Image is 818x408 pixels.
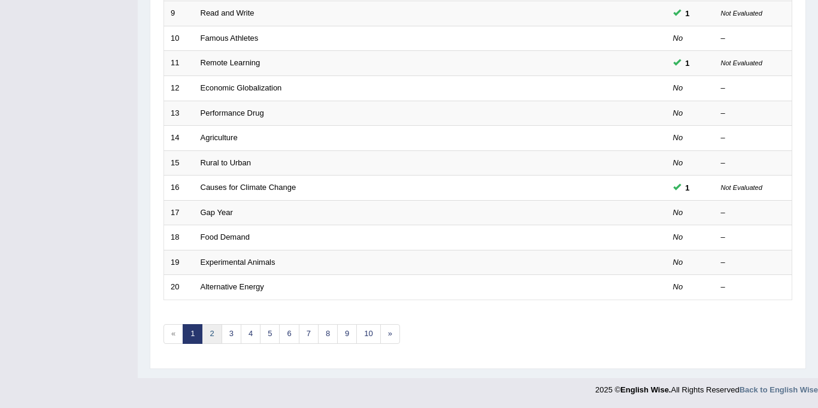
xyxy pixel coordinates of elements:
[721,10,762,17] small: Not Evaluated
[673,158,683,167] em: No
[673,258,683,267] em: No
[164,176,194,201] td: 16
[673,34,683,43] em: No
[673,108,683,117] em: No
[673,83,683,92] em: No
[164,250,194,275] td: 19
[673,208,683,217] em: No
[318,324,338,344] a: 8
[201,8,255,17] a: Read and Write
[721,232,786,243] div: –
[222,324,241,344] a: 3
[279,324,299,344] a: 6
[164,225,194,250] td: 18
[721,158,786,169] div: –
[201,108,264,117] a: Performance Drug
[202,324,222,344] a: 2
[164,101,194,126] td: 13
[721,207,786,219] div: –
[740,385,818,394] a: Back to English Wise
[164,150,194,176] td: 15
[673,133,683,142] em: No
[337,324,357,344] a: 9
[380,324,400,344] a: »
[681,57,695,69] span: You can still take this question
[201,158,252,167] a: Rural to Urban
[201,232,250,241] a: Food Demand
[201,34,259,43] a: Famous Athletes
[721,282,786,293] div: –
[681,182,695,194] span: You can still take this question
[164,275,194,300] td: 20
[201,258,275,267] a: Experimental Animals
[721,108,786,119] div: –
[721,59,762,67] small: Not Evaluated
[201,83,282,92] a: Economic Globalization
[201,183,296,192] a: Causes for Climate Change
[164,51,194,76] td: 11
[164,126,194,151] td: 14
[721,132,786,144] div: –
[260,324,280,344] a: 5
[201,282,264,291] a: Alternative Energy
[201,208,233,217] a: Gap Year
[201,133,238,142] a: Agriculture
[721,257,786,268] div: –
[620,385,671,394] strong: English Wise.
[164,1,194,26] td: 9
[183,324,202,344] a: 1
[595,378,818,395] div: 2025 © All Rights Reserved
[299,324,319,344] a: 7
[673,232,683,241] em: No
[201,58,260,67] a: Remote Learning
[681,7,695,20] span: You can still take this question
[721,33,786,44] div: –
[163,324,183,344] span: «
[164,200,194,225] td: 17
[721,83,786,94] div: –
[241,324,260,344] a: 4
[721,184,762,191] small: Not Evaluated
[164,26,194,51] td: 10
[356,324,380,344] a: 10
[164,75,194,101] td: 12
[673,282,683,291] em: No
